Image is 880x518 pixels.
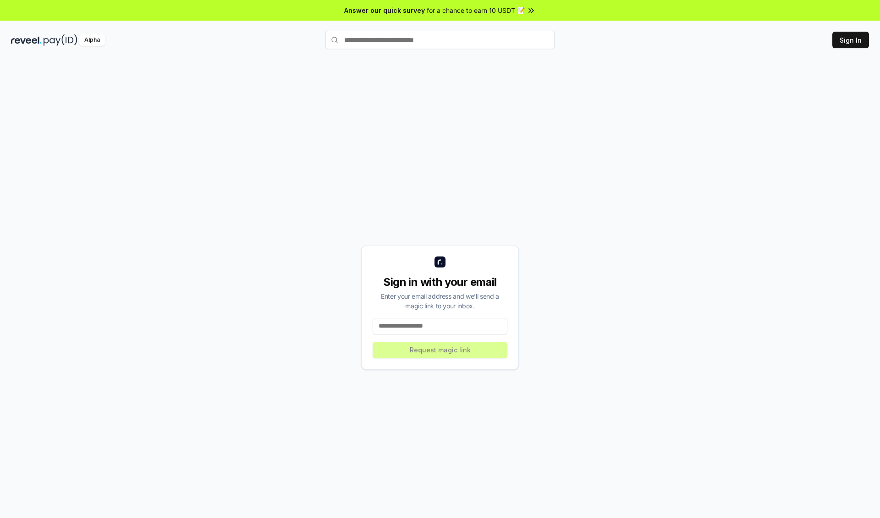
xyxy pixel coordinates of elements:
span: Answer our quick survey [344,6,425,15]
span: for a chance to earn 10 USDT 📝 [427,6,525,15]
img: logo_small [434,256,445,267]
img: reveel_dark [11,34,42,46]
div: Enter your email address and we’ll send a magic link to your inbox. [373,291,507,311]
img: pay_id [44,34,77,46]
button: Sign In [832,32,869,48]
div: Alpha [79,34,105,46]
div: Sign in with your email [373,275,507,290]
